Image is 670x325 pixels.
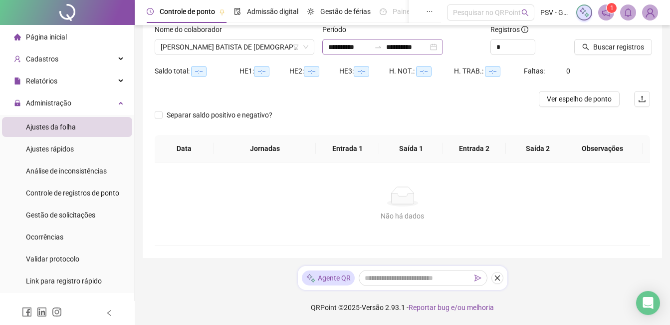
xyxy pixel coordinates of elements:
span: --:-- [254,66,269,77]
span: left [106,309,113,316]
span: Link para registro rápido [26,277,102,285]
div: Saldo total: [155,65,239,77]
div: HE 1: [239,65,289,77]
span: Buscar registros [593,41,644,52]
span: --:-- [304,66,319,77]
label: Nome do colaborador [155,24,228,35]
span: swap-right [374,43,382,51]
span: Relatórios [26,77,57,85]
div: HE 3: [339,65,389,77]
div: H. NOT.: [389,65,454,77]
label: Período [322,24,353,35]
div: Open Intercom Messenger [636,291,660,315]
span: file-done [234,8,241,15]
span: Administração [26,99,71,107]
span: to [374,43,382,51]
span: user-add [14,55,21,62]
span: filter [293,44,299,50]
img: sparkle-icon.fc2bf0ac1784a2077858766a79e2daf3.svg [579,7,590,18]
th: Observações [562,135,643,162]
span: upload [638,95,646,103]
span: Controle de registros de ponto [26,189,119,197]
span: facebook [22,307,32,317]
span: PSV - Grupo PSV [540,7,570,18]
span: Cadastros [26,55,58,63]
span: send [474,274,481,281]
span: Página inicial [26,33,67,41]
th: Entrada 2 [443,135,506,162]
span: 1 [610,4,614,11]
span: close [494,274,501,281]
span: --:-- [354,66,369,77]
span: --:-- [485,66,500,77]
span: Ajustes rápidos [26,145,74,153]
span: Ocorrências [26,233,63,241]
span: --:-- [191,66,207,77]
span: ellipsis [426,8,433,15]
span: down [303,44,309,50]
span: home [14,33,21,40]
span: Análise de inconsistências [26,167,107,175]
span: Admissão digital [247,7,298,15]
span: lock [14,99,21,106]
th: Entrada 1 [316,135,379,162]
span: info-circle [521,26,528,33]
span: pushpin [219,9,225,15]
th: Saída 2 [506,135,569,162]
footer: QRPoint © 2025 - 2.93.1 - [135,290,670,325]
span: --:-- [416,66,432,77]
span: dashboard [380,8,387,15]
span: Reportar bug e/ou melhoria [409,303,494,311]
span: sun [307,8,314,15]
span: Separar saldo positivo e negativo? [163,109,276,120]
span: linkedin [37,307,47,317]
th: Data [155,135,214,162]
div: HE 2: [289,65,339,77]
span: notification [602,8,611,17]
span: Gestão de férias [320,7,371,15]
button: Buscar registros [574,39,652,55]
span: file [14,77,21,84]
span: Versão [362,303,384,311]
sup: 1 [607,3,617,13]
span: Gestão de solicitações [26,211,95,219]
span: Controle de ponto [160,7,215,15]
span: Ver espelho de ponto [547,93,612,104]
span: bell [624,8,633,17]
span: LUCAS KAUÃ BATISTA DE JESUS [161,39,308,54]
span: clock-circle [147,8,154,15]
div: Agente QR [302,270,355,285]
span: Faltas: [524,67,546,75]
span: Ajustes da folha [26,123,76,131]
span: Registros [490,24,528,35]
span: Validar protocolo [26,255,79,263]
img: sparkle-icon.fc2bf0ac1784a2077858766a79e2daf3.svg [306,273,316,283]
div: H. TRAB.: [454,65,524,77]
span: search [521,9,529,16]
span: 0 [566,67,570,75]
button: Ver espelho de ponto [539,91,620,107]
span: instagram [52,307,62,317]
th: Saída 1 [379,135,443,162]
img: 86965 [643,5,658,20]
span: Observações [570,143,635,154]
div: Não há dados [167,210,638,221]
span: Painel do DP [393,7,432,15]
th: Jornadas [214,135,316,162]
span: search [582,43,589,50]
